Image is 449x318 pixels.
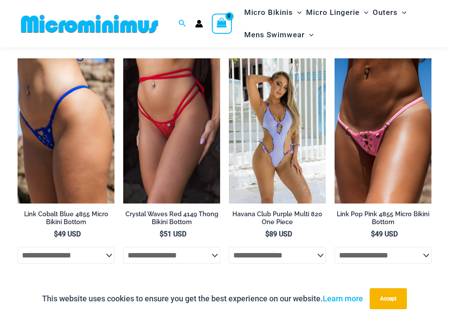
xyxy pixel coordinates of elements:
[18,58,114,204] img: Link Cobalt Blue 4855 Bottom 01
[293,1,302,24] span: Menu Toggle
[160,230,186,238] bdi: 51 USD
[335,58,431,204] a: Link Pop Pink 4855 Bottom 01Link Pop Pink 3070 Top 4855 Bottom 03Link Pop Pink 3070 Top 4855 Bott...
[265,230,269,238] span: $
[42,292,363,305] p: This website uses cookies to ensure you get the best experience on our website.
[335,210,431,230] a: Link Pop Pink 4855 Micro Bikini Bottom
[229,210,326,230] a: Havana Club Purple Multi 820 One Piece
[306,1,360,24] span: Micro Lingerie
[244,24,305,46] span: Mens Swimwear
[123,58,220,204] a: Crystal Waves 4149 Thong 01Crystal Waves 305 Tri Top 4149 Thong 01Crystal Waves 305 Tri Top 4149 ...
[242,1,304,24] a: Micro BikinisMenu ToggleMenu Toggle
[18,58,114,204] a: Link Cobalt Blue 4855 Bottom 01Link Cobalt Blue 4855 Bottom 02Link Cobalt Blue 4855 Bottom 02
[123,58,220,204] img: Crystal Waves 4149 Thong 01
[335,58,431,204] img: Link Pop Pink 4855 Bottom 01
[178,18,186,29] a: Search icon link
[304,1,371,24] a: Micro LingerieMenu ToggleMenu Toggle
[335,210,431,226] h2: Link Pop Pink 4855 Micro Bikini Bottom
[371,230,375,238] span: $
[212,14,232,34] a: View Shopping Cart, empty
[371,230,398,238] bdi: 49 USD
[229,58,326,204] a: Havana Club Purple Multi 820 One Piece 01Havana Club Purple Multi 820 One Piece 03Havana Club Pur...
[370,288,407,309] button: Accept
[229,58,326,204] img: Havana Club Purple Multi 820 One Piece 01
[54,230,81,238] bdi: 49 USD
[54,230,58,238] span: $
[265,230,292,238] bdi: 89 USD
[229,210,326,226] h2: Havana Club Purple Multi 820 One Piece
[371,1,409,24] a: OutersMenu ToggleMenu Toggle
[305,24,314,46] span: Menu Toggle
[195,20,203,28] a: Account icon link
[18,210,114,226] h2: Link Cobalt Blue 4855 Micro Bikini Bottom
[360,1,368,24] span: Menu Toggle
[398,1,406,24] span: Menu Toggle
[244,1,293,24] span: Micro Bikinis
[123,210,220,226] h2: Crystal Waves Red 4149 Thong Bikini Bottom
[373,1,398,24] span: Outers
[18,210,114,230] a: Link Cobalt Blue 4855 Micro Bikini Bottom
[323,294,363,303] a: Learn more
[123,210,220,230] a: Crystal Waves Red 4149 Thong Bikini Bottom
[160,230,164,238] span: $
[242,24,316,46] a: Mens SwimwearMenu ToggleMenu Toggle
[18,14,162,34] img: MM SHOP LOGO FLAT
